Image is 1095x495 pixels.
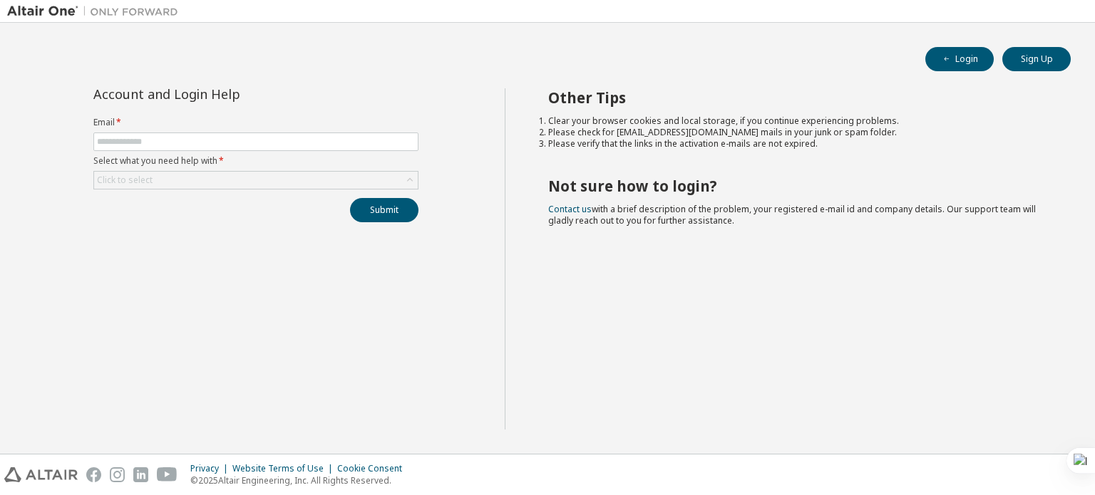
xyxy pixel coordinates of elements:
[93,117,418,128] label: Email
[548,115,1046,127] li: Clear your browser cookies and local storage, if you continue experiencing problems.
[548,177,1046,195] h2: Not sure how to login?
[4,467,78,482] img: altair_logo.svg
[190,474,411,486] p: © 2025 Altair Engineering, Inc. All Rights Reserved.
[232,463,337,474] div: Website Terms of Use
[548,127,1046,138] li: Please check for [EMAIL_ADDRESS][DOMAIN_NAME] mails in your junk or spam folder.
[548,203,592,215] a: Contact us
[133,467,148,482] img: linkedin.svg
[548,138,1046,150] li: Please verify that the links in the activation e-mails are not expired.
[110,467,125,482] img: instagram.svg
[548,203,1036,226] span: with a brief description of the problem, your registered e-mail id and company details. Our suppo...
[548,88,1046,107] h2: Other Tips
[93,155,418,167] label: Select what you need help with
[1002,47,1071,71] button: Sign Up
[190,463,232,474] div: Privacy
[7,4,185,19] img: Altair One
[157,467,178,482] img: youtube.svg
[93,88,354,100] div: Account and Login Help
[337,463,411,474] div: Cookie Consent
[925,47,994,71] button: Login
[350,198,418,222] button: Submit
[86,467,101,482] img: facebook.svg
[97,174,153,186] div: Click to select
[94,172,418,189] div: Click to select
